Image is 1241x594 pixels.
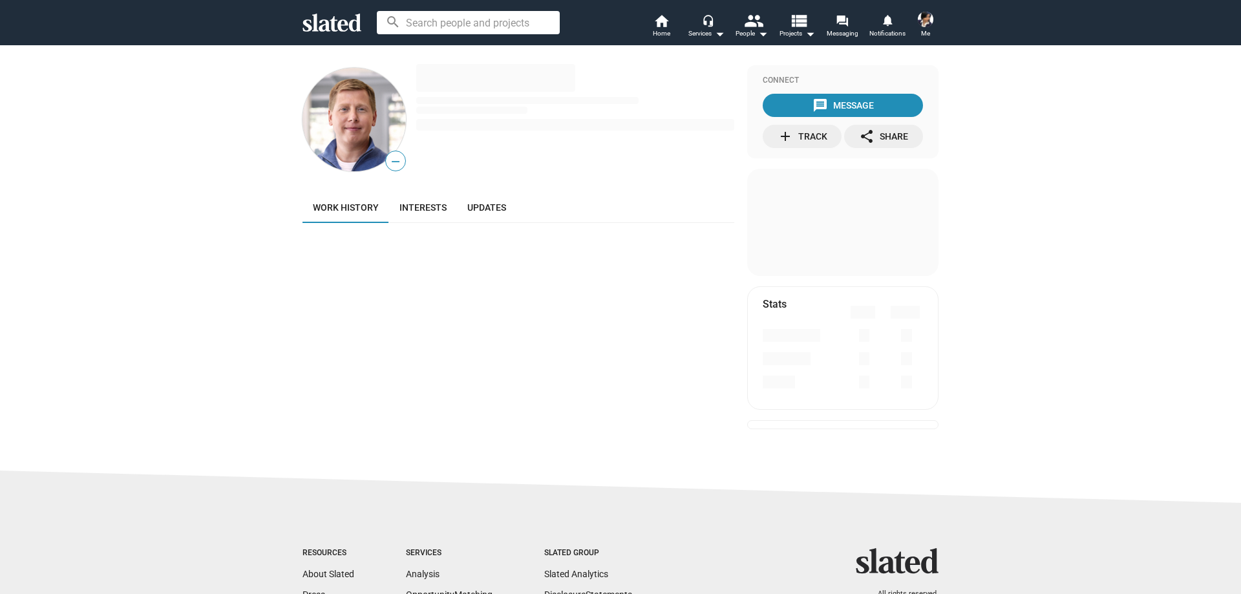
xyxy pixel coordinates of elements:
a: Interests [389,192,457,223]
a: Messaging [820,13,865,41]
mat-icon: view_list [789,11,808,30]
a: Home [639,13,684,41]
button: Message [763,94,923,117]
mat-icon: forum [836,14,848,27]
button: Track [763,125,842,148]
span: Home [653,26,670,41]
mat-icon: share [859,129,875,144]
button: Share [844,125,923,148]
a: Work history [302,192,389,223]
a: Updates [457,192,516,223]
mat-icon: notifications [881,14,893,26]
span: Work history [313,202,379,213]
div: Slated Group [544,548,632,558]
span: Interests [399,202,447,213]
mat-icon: arrow_drop_down [712,26,727,41]
a: About Slated [302,569,354,579]
span: Me [921,26,930,41]
mat-icon: arrow_drop_down [755,26,770,41]
div: Services [688,26,725,41]
span: Messaging [827,26,858,41]
div: Message [812,94,874,117]
mat-icon: headset_mic [702,14,714,26]
button: Projects [774,13,820,41]
div: Resources [302,548,354,558]
div: Share [859,125,908,148]
img: Jesucita R. Robinson [918,12,933,27]
span: Notifications [869,26,906,41]
mat-card-title: Stats [763,297,787,311]
div: Connect [763,76,923,86]
div: Track [778,125,827,148]
input: Search people and projects [377,11,560,34]
div: Services [406,548,493,558]
mat-icon: message [812,98,828,113]
mat-icon: arrow_drop_down [802,26,818,41]
button: Services [684,13,729,41]
mat-icon: add [778,129,793,144]
span: Projects [780,26,815,41]
a: Slated Analytics [544,569,608,579]
mat-icon: home [653,13,669,28]
mat-icon: people [744,11,763,30]
a: Analysis [406,569,440,579]
div: People [736,26,768,41]
button: People [729,13,774,41]
button: Jesucita R. RobinsonMe [910,9,941,43]
a: Notifications [865,13,910,41]
span: — [386,153,405,170]
span: Updates [467,202,506,213]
